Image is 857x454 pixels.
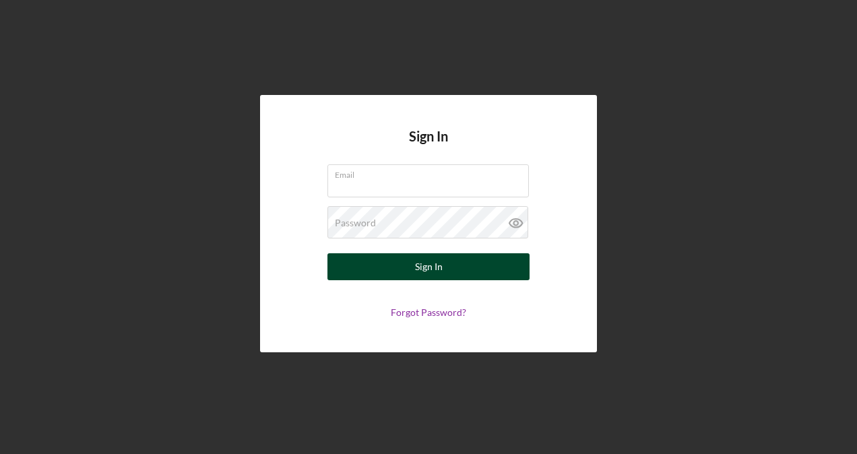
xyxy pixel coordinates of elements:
h4: Sign In [409,129,448,164]
div: Sign In [415,253,443,280]
a: Forgot Password? [391,306,466,318]
button: Sign In [327,253,530,280]
label: Password [335,218,376,228]
label: Email [335,165,529,180]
